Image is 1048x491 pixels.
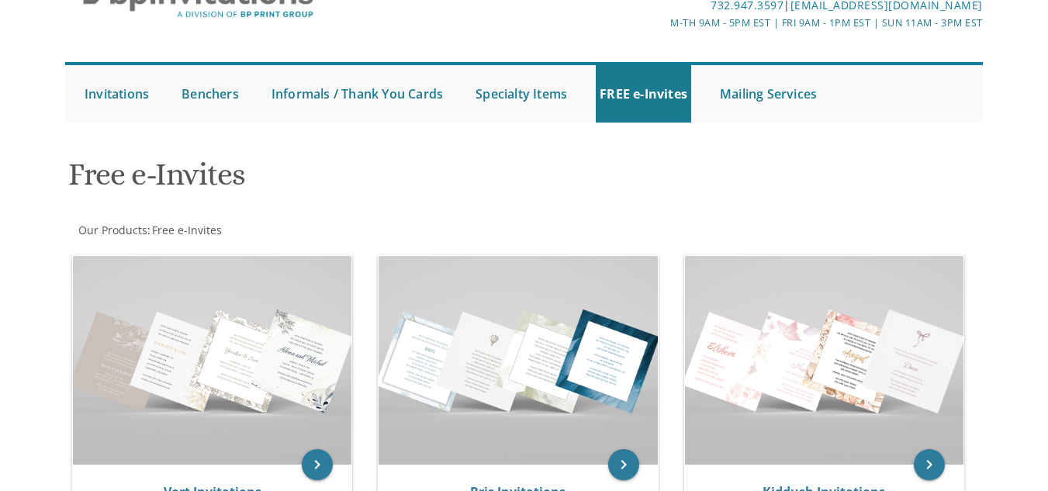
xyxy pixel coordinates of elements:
a: keyboard_arrow_right [302,449,333,480]
a: Informals / Thank You Cards [268,65,447,123]
a: Our Products [77,223,147,237]
div: M-Th 9am - 5pm EST | Fri 9am - 1pm EST | Sun 11am - 3pm EST [372,15,983,31]
a: keyboard_arrow_right [914,449,945,480]
a: Invitations [81,65,153,123]
span: Free e-Invites [152,223,222,237]
a: Mailing Services [716,65,821,123]
div: : [65,223,524,238]
a: Specialty Items [472,65,571,123]
a: Free e-Invites [150,223,222,237]
a: FREE e-Invites [596,65,691,123]
img: Kiddush Invitations [685,256,963,465]
a: keyboard_arrow_right [608,449,639,480]
img: Bris Invitations [379,256,657,465]
a: Benchers [178,65,243,123]
img: Vort Invitations [73,256,351,465]
h1: Free e-Invites [68,157,669,203]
